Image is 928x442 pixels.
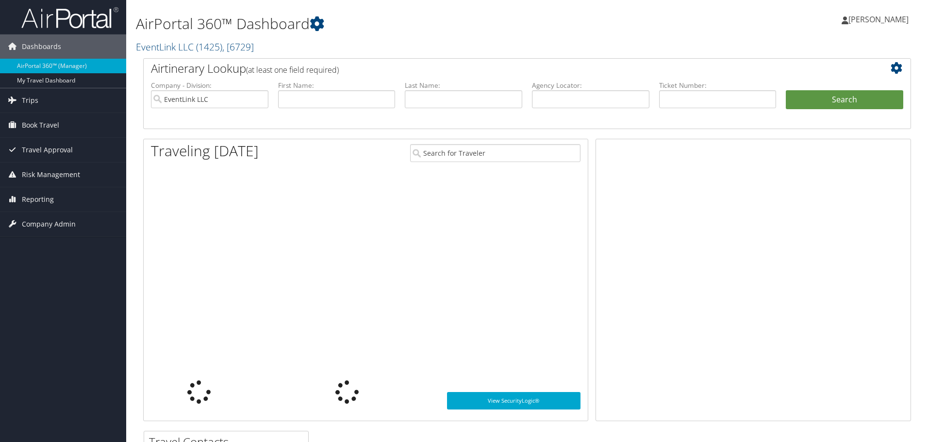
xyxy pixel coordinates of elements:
[22,88,38,113] span: Trips
[405,81,522,90] label: Last Name:
[151,141,259,161] h1: Traveling [DATE]
[196,40,222,53] span: ( 1425 )
[410,144,580,162] input: Search for Traveler
[22,163,80,187] span: Risk Management
[532,81,649,90] label: Agency Locator:
[22,138,73,162] span: Travel Approval
[151,60,839,77] h2: Airtinerary Lookup
[786,90,903,110] button: Search
[21,6,118,29] img: airportal-logo.png
[22,34,61,59] span: Dashboards
[151,81,268,90] label: Company - Division:
[22,212,76,236] span: Company Admin
[447,392,580,409] a: View SecurityLogic®
[136,14,658,34] h1: AirPortal 360™ Dashboard
[246,65,339,75] span: (at least one field required)
[848,14,909,25] span: [PERSON_NAME]
[278,81,396,90] label: First Name:
[222,40,254,53] span: , [ 6729 ]
[22,187,54,212] span: Reporting
[659,81,777,90] label: Ticket Number:
[22,113,59,137] span: Book Travel
[136,40,254,53] a: EventLink LLC
[842,5,918,34] a: [PERSON_NAME]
